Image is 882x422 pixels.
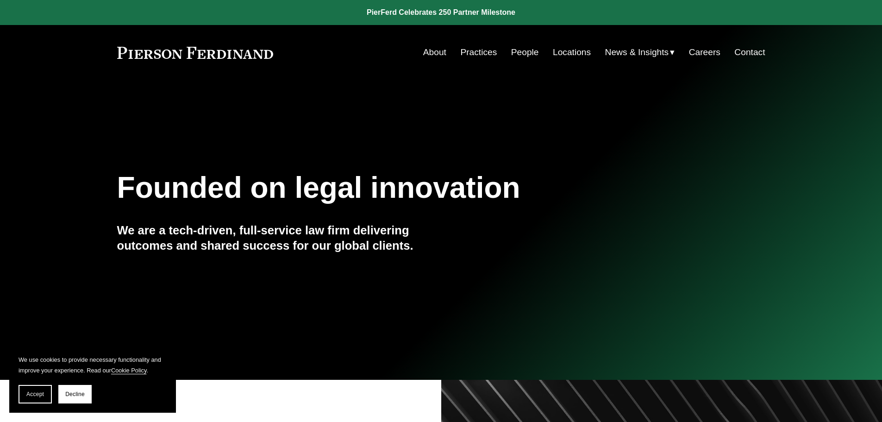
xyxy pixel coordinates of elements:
[460,44,497,61] a: Practices
[26,391,44,397] span: Accept
[117,171,657,205] h1: Founded on legal innovation
[65,391,85,397] span: Decline
[19,385,52,403] button: Accept
[511,44,539,61] a: People
[117,223,441,253] h4: We are a tech-driven, full-service law firm delivering outcomes and shared success for our global...
[9,345,176,413] section: Cookie banner
[111,367,147,374] a: Cookie Policy
[734,44,765,61] a: Contact
[605,44,675,61] a: folder dropdown
[19,354,167,376] p: We use cookies to provide necessary functionality and improve your experience. Read our .
[58,385,92,403] button: Decline
[605,44,669,61] span: News & Insights
[423,44,446,61] a: About
[689,44,720,61] a: Careers
[553,44,591,61] a: Locations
